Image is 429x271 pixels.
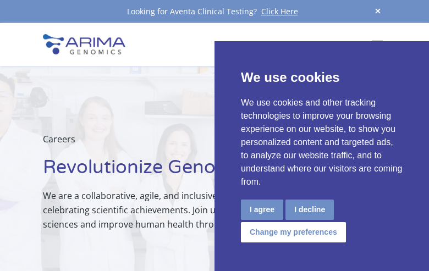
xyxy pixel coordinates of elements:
p: We are a collaborative, agile, and inclusive team that thrives on learning and celebrating scient... [43,189,386,231]
p: We use cookies [241,68,403,87]
p: We use cookies and other tracking technologies to improve your browsing experience on our website... [241,96,403,189]
button: I decline [285,200,334,220]
h1: Revolutionize Genomics with Us [43,155,386,189]
img: Arima-Genomics-logo [43,34,125,54]
button: Change my preferences [241,222,346,242]
p: Careers [43,132,386,155]
div: Looking for Aventa Clinical Testing? [43,4,386,19]
a: Click Here [257,6,302,16]
button: I agree [241,200,283,220]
